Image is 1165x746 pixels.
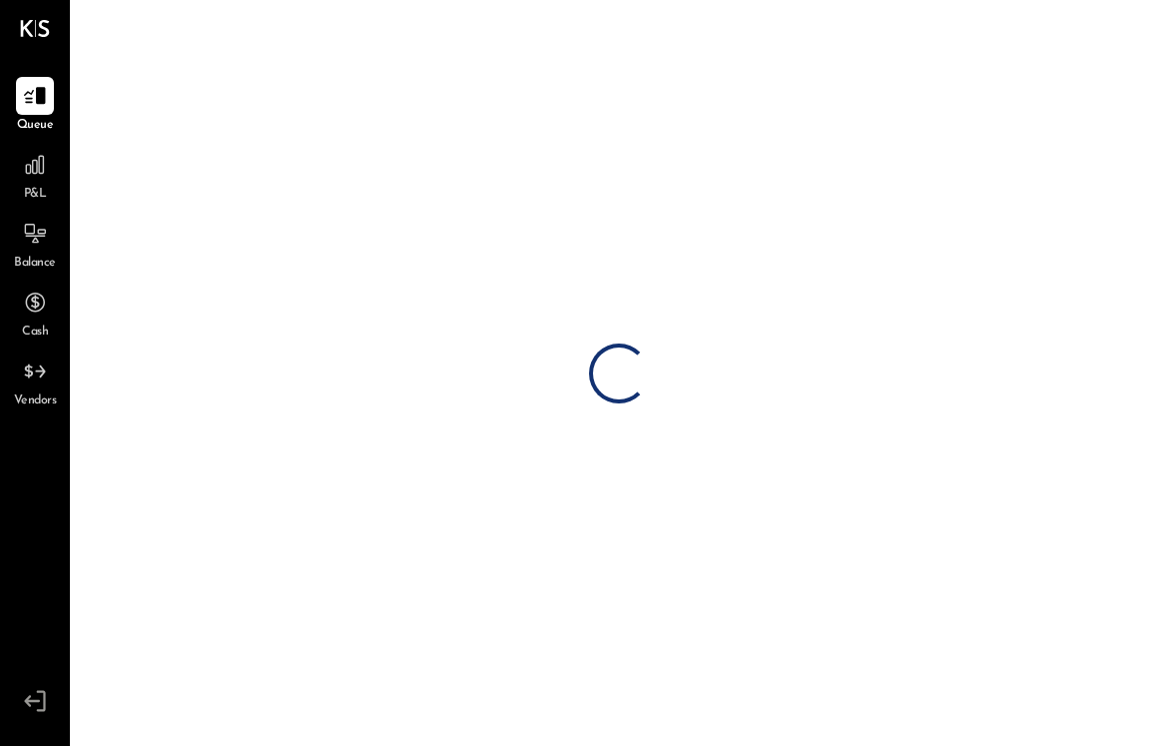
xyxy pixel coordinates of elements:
span: Vendors [14,392,57,410]
a: Queue [1,77,69,135]
span: Cash [22,324,48,342]
span: P&L [24,186,47,204]
span: Balance [14,255,56,273]
a: P&L [1,146,69,204]
a: Vendors [1,353,69,410]
a: Cash [1,284,69,342]
span: Queue [17,117,54,135]
a: Balance [1,215,69,273]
